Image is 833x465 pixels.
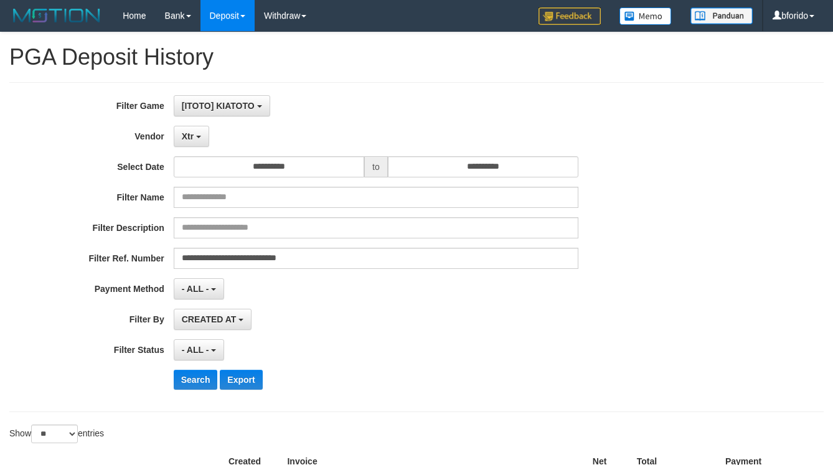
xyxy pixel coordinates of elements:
button: [ITOTO] KIATOTO [174,95,270,116]
span: Xtr [182,131,194,141]
span: to [364,156,388,177]
span: - ALL - [182,345,209,355]
select: Showentries [31,425,78,443]
button: - ALL - [174,278,224,299]
span: CREATED AT [182,314,237,324]
h1: PGA Deposit History [9,45,824,70]
span: [ITOTO] KIATOTO [182,101,255,111]
img: Feedback.jpg [539,7,601,25]
img: MOTION_logo.png [9,6,104,25]
img: panduan.png [690,7,753,24]
button: - ALL - [174,339,224,360]
button: CREATED AT [174,309,252,330]
img: Button%20Memo.svg [619,7,672,25]
label: Show entries [9,425,104,443]
button: Xtr [174,126,209,147]
span: - ALL - [182,284,209,294]
button: Search [174,370,218,390]
button: Export [220,370,262,390]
